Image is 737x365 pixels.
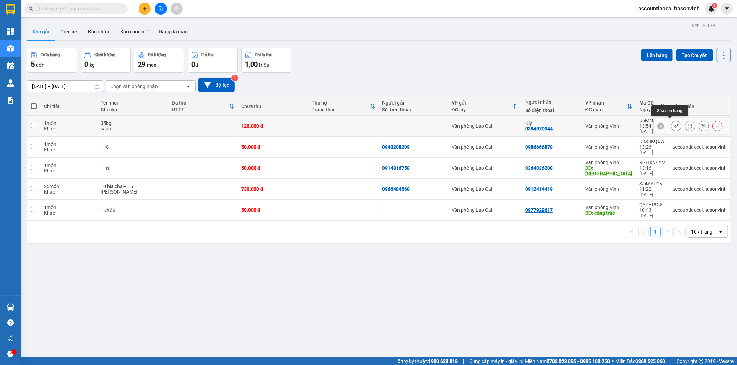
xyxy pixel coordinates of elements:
[110,83,158,90] div: Chọn văn phòng nhận
[428,358,458,364] strong: 1900 633 818
[31,60,35,68] span: 5
[101,165,165,171] div: 1 hs
[245,60,258,68] span: 1,00
[83,23,115,40] button: Kho nhận
[101,126,165,131] div: sapa
[101,100,165,106] div: Tên món
[452,107,513,112] div: ĐC lấy
[7,79,14,87] img: warehouse-icon
[718,229,724,235] svg: open
[231,75,238,81] sup: 2
[153,23,193,40] button: Hàng đã giao
[138,60,145,68] span: 29
[55,23,83,40] button: Trên xe
[526,126,553,131] div: 0384570944
[171,3,183,15] button: aim
[7,62,14,69] img: warehouse-icon
[633,4,705,13] span: accountlaocai.hasonvinh
[526,120,578,126] div: c lý
[142,6,147,11] span: plus
[7,335,14,342] span: notification
[639,181,665,186] div: SJ4AAU2V
[585,107,627,112] div: ĐC giao
[139,3,151,15] button: plus
[382,165,410,171] div: 0914816758
[452,165,519,171] div: Văn phòng Lào Cai
[186,83,191,89] svg: open
[452,207,519,213] div: Văn phòng Lào Cai
[89,62,95,68] span: kg
[639,123,665,134] div: 13:54 [DATE]
[382,107,445,112] div: Số điện thoại
[241,103,305,109] div: Chưa thu
[585,186,632,192] div: Văn phòng Vinh
[639,160,665,165] div: RGHXN8YM
[382,144,410,150] div: 0948208209
[44,147,94,152] div: Khác
[101,144,165,150] div: 1 rổ
[712,3,717,8] sup: 1
[38,5,120,12] input: Tìm tên, số ĐT hoặc mã đơn
[526,108,578,113] div: Số điện thoại
[639,202,665,207] div: QYZET8G8
[195,62,198,68] span: đ
[241,207,305,213] div: 50.000 đ
[525,357,610,365] span: Miền Nam
[84,60,88,68] span: 0
[469,357,523,365] span: Cung cấp máy in - giấy in:
[259,62,270,68] span: triệu
[585,205,632,210] div: Văn phòng Vinh
[44,210,94,216] div: Khác
[639,186,665,197] div: 11:22 [DATE]
[27,23,55,40] button: Kho gửi
[29,6,34,11] span: search
[452,123,519,129] div: Văn phòng Lào Cai
[672,165,727,171] div: accountlaocai.hasonvinh
[168,97,238,116] th: Toggle SortBy
[147,62,157,68] span: món
[27,48,77,73] button: Đơn hàng5đơn
[44,189,94,195] div: Khác
[94,52,115,57] div: Khối lượng
[101,107,165,112] div: Ghi chú
[44,141,94,147] div: 1 món
[670,357,671,365] span: |
[713,3,716,8] span: 1
[115,23,153,40] button: Kho công nợ
[44,120,94,126] div: 1 món
[158,6,163,11] span: file-add
[639,118,665,123] div: U6M48T2I
[172,107,229,112] div: HTTT
[547,358,610,364] strong: 0708 023 035 - 0935 103 250
[44,168,94,174] div: Khác
[174,6,179,11] span: aim
[198,78,235,92] button: Bộ lọc
[255,52,273,57] div: Chưa thu
[582,97,636,116] th: Toggle SortBy
[134,48,184,73] button: Số lượng29món
[448,97,522,116] th: Toggle SortBy
[44,184,94,189] div: 25 món
[148,52,166,57] div: Số lượng
[636,97,669,116] th: Toggle SortBy
[526,165,553,171] div: 0364036208
[721,3,733,15] button: caret-down
[7,45,14,52] img: warehouse-icon
[44,126,94,131] div: Khác
[382,100,445,106] div: Người gửi
[452,186,519,192] div: Văn phòng Lào Cai
[672,186,727,192] div: accountlaocai.hasonvinh
[7,304,14,311] img: warehouse-icon
[526,186,553,192] div: 0912414419
[641,49,673,61] button: Lên hàng
[691,228,712,235] div: 10 / trang
[585,165,632,176] div: DĐ: phố châu
[312,100,370,106] div: Thu hộ
[172,100,229,106] div: Đã thu
[650,227,661,237] button: 1
[7,97,14,104] img: solution-icon
[382,186,410,192] div: 0966484568
[672,207,727,213] div: accountlaocai.hasonvinh
[651,105,688,116] div: Sửa đơn hàng
[724,6,730,12] span: caret-down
